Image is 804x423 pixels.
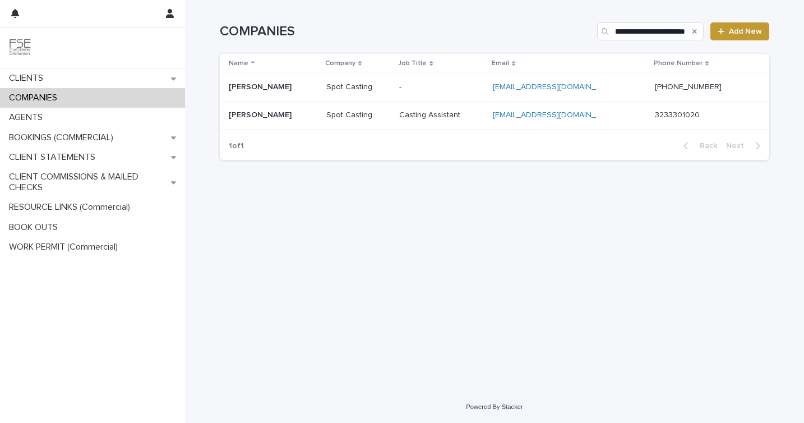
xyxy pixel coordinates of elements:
p: Phone Number [654,57,703,70]
p: CLIENT STATEMENTS [4,152,104,163]
p: Casting Assistant [399,108,463,120]
p: Email [492,57,509,70]
p: 1 of 1 [220,132,253,160]
p: COMPANIES [4,93,66,103]
span: Back [693,142,717,150]
a: 3233301020 [655,111,700,119]
tr: [PERSON_NAME][PERSON_NAME] Spot CastingSpot Casting Casting AssistantCasting Assistant [EMAIL_ADD... [220,102,769,130]
p: - [399,80,404,92]
p: Job Title [398,57,427,70]
span: Add New [729,27,762,35]
tr: [PERSON_NAME][PERSON_NAME] Spot CastingSpot Casting -- [EMAIL_ADDRESS][DOMAIN_NAME] [PHONE_NUMBER] [220,73,769,102]
p: WORK PERMIT (Commercial) [4,242,127,252]
p: AGENTS [4,112,52,123]
a: Powered By Stacker [466,403,523,410]
p: CLIENT COMMISSIONS & MAILED CHECKS [4,172,171,193]
a: [EMAIL_ADDRESS][DOMAIN_NAME] [493,83,620,91]
button: Next [722,141,769,151]
p: CLIENTS [4,73,52,84]
p: RESOURCE LINKS (Commercial) [4,202,139,213]
p: BOOKINGS (COMMERCIAL) [4,132,122,143]
p: [PERSON_NAME] [229,80,294,92]
a: [PHONE_NUMBER] [655,83,722,91]
h1: COMPANIES [220,24,593,40]
button: Back [674,141,722,151]
p: Name [229,57,248,70]
p: [PERSON_NAME] [229,108,294,120]
a: [EMAIL_ADDRESS][DOMAIN_NAME] [493,111,620,119]
p: Spot Casting [326,108,375,120]
p: Company [325,57,355,70]
p: Spot Casting [326,80,375,92]
a: Add New [710,22,769,40]
img: 9JgRvJ3ETPGCJDhvPVA5 [9,36,31,59]
p: BOOK OUTS [4,222,67,233]
span: Next [726,142,751,150]
input: Search [597,22,704,40]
